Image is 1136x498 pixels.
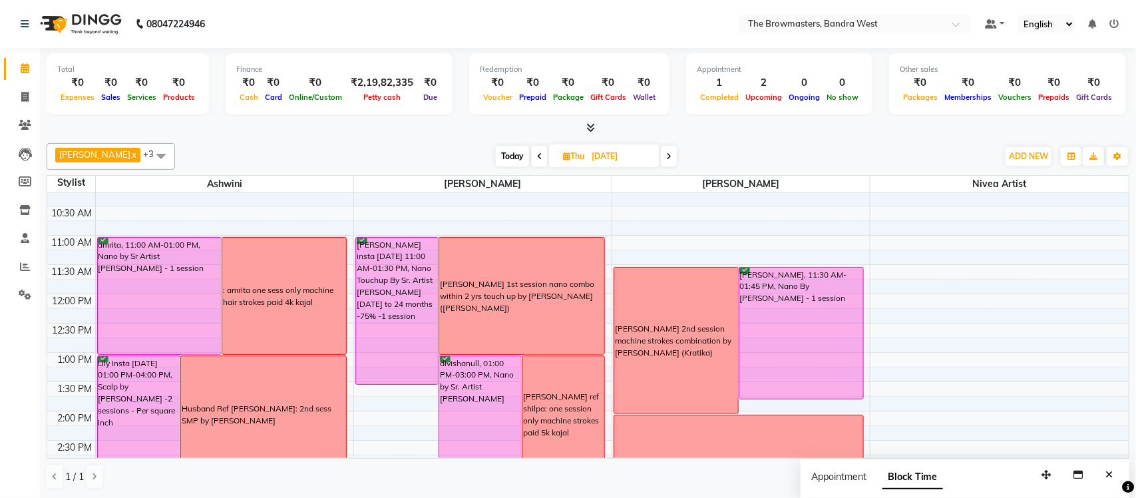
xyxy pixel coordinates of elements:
div: [PERSON_NAME] 2nd session machine strokes combination by [PERSON_NAME] (Kratika) [615,323,737,359]
div: Finance [236,64,442,75]
span: Expenses [57,93,98,102]
span: Ongoing [785,93,823,102]
div: ₹0 [1035,75,1073,91]
div: Other sales [900,64,1115,75]
div: amrita, 11:00 AM-01:00 PM, Nano by Sr Artist [PERSON_NAME] - 1 session [98,238,222,354]
div: ₹0 [941,75,995,91]
span: Appointment [811,471,866,483]
div: ₹0 [160,75,198,91]
div: : amrita one sess only machine hair strokes paid 4k kajal [223,284,345,308]
div: 1:30 PM [55,382,95,396]
button: ADD NEW [1006,147,1051,166]
span: Prepaids [1035,93,1073,102]
span: Memberships [941,93,995,102]
div: 1 [697,75,742,91]
div: [PERSON_NAME], 11:30 AM-01:45 PM, Nano By [PERSON_NAME] - 1 session [739,268,863,399]
span: Prepaid [516,93,550,102]
div: ₹0 [587,75,630,91]
button: Close [1099,465,1119,485]
div: [PERSON_NAME] ref shilpa: one session only machine strokes paid 5k kajal [523,391,604,438]
div: 0 [785,75,823,91]
div: ₹0 [480,75,516,91]
span: Wallet [630,93,659,102]
input: 2025-10-02 [588,146,654,166]
span: Petty cash [360,93,404,102]
div: 2:00 PM [55,411,95,425]
div: 12:30 PM [50,324,95,338]
div: Husband Ref [PERSON_NAME]: 2nd sess SMP by [PERSON_NAME] [182,403,345,427]
span: Services [124,93,160,102]
span: Voucher [480,93,516,102]
div: ₹2,19,82,335 [345,75,419,91]
span: [PERSON_NAME] [354,176,612,192]
div: 1:00 PM [55,353,95,367]
span: Thu [560,151,588,161]
span: [PERSON_NAME] [612,176,870,192]
span: Cash [236,93,262,102]
div: ₹0 [419,75,442,91]
div: 0 [823,75,862,91]
div: ₹0 [285,75,345,91]
div: Total [57,64,198,75]
span: Nivea Artist [870,176,1129,192]
div: ₹0 [236,75,262,91]
div: ₹0 [124,75,160,91]
div: ₹0 [262,75,285,91]
div: Appointment [697,64,862,75]
span: [PERSON_NAME] [59,149,130,160]
span: Packages [900,93,941,102]
div: 2 [742,75,785,91]
div: 10:30 AM [49,206,95,220]
div: 11:00 AM [49,236,95,250]
div: 12:00 PM [50,294,95,308]
span: Today [496,146,529,166]
img: logo [34,5,125,43]
div: [PERSON_NAME] insta [DATE] 11:00 AM-01:30 PM, Nano Touchup By Sr. Artist [PERSON_NAME] [DATE] to ... [356,238,438,384]
div: 2:30 PM [55,441,95,455]
div: ₹0 [516,75,550,91]
a: x [130,149,136,160]
span: Sales [98,93,124,102]
span: Vouchers [995,93,1035,102]
div: ₹0 [57,75,98,91]
div: ₹0 [630,75,659,91]
span: Ashwini [96,176,353,192]
b: 08047224946 [146,5,205,43]
span: Block Time [882,465,943,489]
span: +3 [143,148,164,159]
span: No show [823,93,862,102]
div: ₹0 [995,75,1035,91]
span: Gift Cards [587,93,630,102]
div: ₹0 [900,75,941,91]
div: Stylist [47,176,95,190]
div: 11:30 AM [49,265,95,279]
span: Package [550,93,587,102]
span: Completed [697,93,742,102]
span: Online/Custom [285,93,345,102]
span: Card [262,93,285,102]
div: Redemption [480,64,659,75]
div: [PERSON_NAME] 1st session nano combo within 2 yrs touch up by [PERSON_NAME]([PERSON_NAME]) [440,278,604,314]
span: ADD NEW [1009,151,1048,161]
span: 1 / 1 [65,470,84,484]
span: Gift Cards [1073,93,1115,102]
span: Due [420,93,441,102]
span: Upcoming [742,93,785,102]
span: Products [160,93,198,102]
div: divishanull, 01:00 PM-03:00 PM, Nano by Sr. Artist [PERSON_NAME] [439,356,521,473]
div: ₹0 [98,75,124,91]
div: ₹0 [1073,75,1115,91]
div: ₹0 [550,75,587,91]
